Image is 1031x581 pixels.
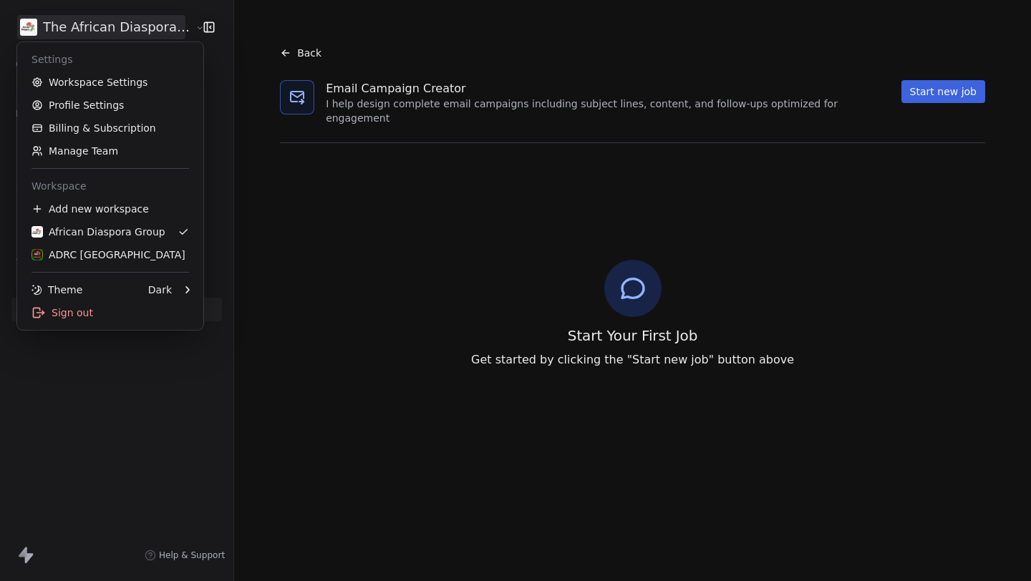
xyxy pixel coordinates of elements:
[23,94,198,117] a: Profile Settings
[148,283,172,297] div: Dark
[23,71,198,94] a: Workspace Settings
[23,117,198,140] a: Billing & Subscription
[23,175,198,197] div: Workspace
[32,226,43,238] img: image1[134910]%20resized.jpeg
[32,225,165,239] div: African Diaspora Group
[23,301,198,324] div: Sign out
[32,248,185,262] div: ADRC [GEOGRAPHIC_DATA]
[32,249,43,260] img: AFRICAN%20DIASPORA%20GRP.%20RES.%20CENT.%20LOGO%20-2%20PROFILE-02-02-1.png
[23,140,198,162] a: Manage Team
[23,197,198,220] div: Add new workspace
[32,283,82,297] div: Theme
[23,48,198,71] div: Settings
